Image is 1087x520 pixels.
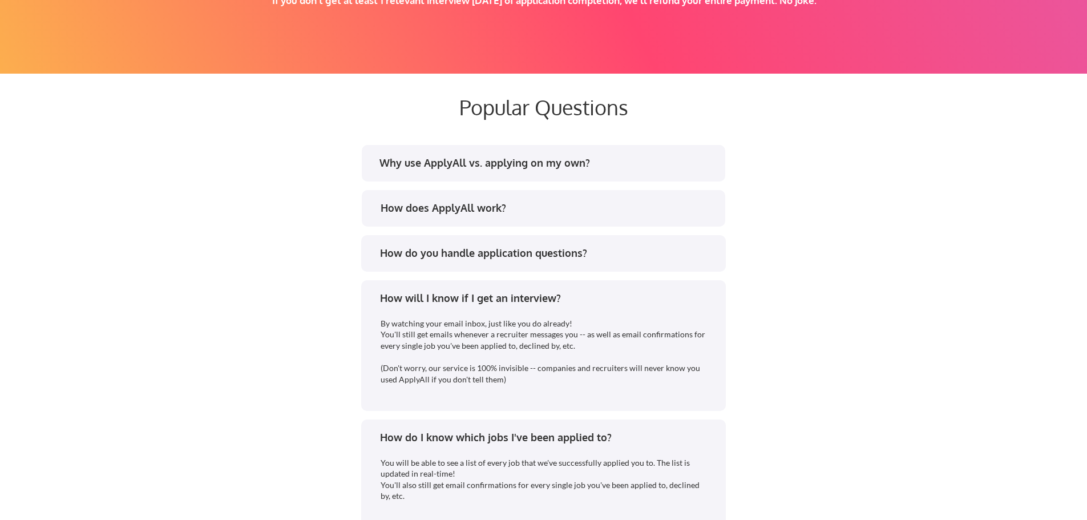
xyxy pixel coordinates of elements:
[381,318,708,385] div: By watching your email inbox, just like you do already! You'll still get emails whenever a recrui...
[379,156,714,170] div: Why use ApplyAll vs. applying on my own?
[381,457,708,502] div: You will be able to see a list of every job that we've successfully applied you to. The list is u...
[380,291,715,305] div: How will I know if I get an interview?
[380,430,715,445] div: How do I know which jobs I've been applied to?
[380,246,715,260] div: How do you handle application questions?
[270,95,818,119] div: Popular Questions
[381,201,716,215] div: How does ApplyAll work?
